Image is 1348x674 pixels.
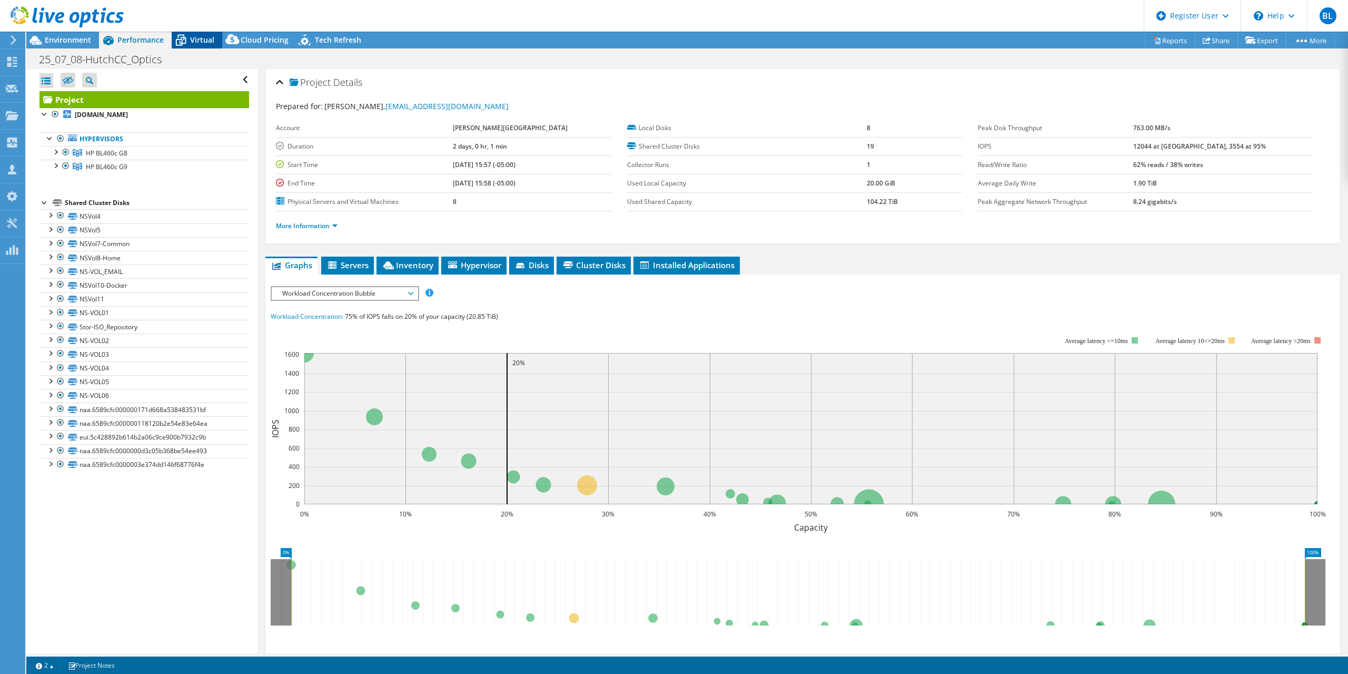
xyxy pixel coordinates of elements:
[1310,510,1326,519] text: 100%
[1254,11,1263,21] svg: \n
[627,197,867,207] label: Used Shared Capacity
[271,312,343,321] span: Workload Concentration:
[190,35,214,45] span: Virtual
[1007,510,1020,519] text: 70%
[39,334,249,347] a: NS-VOL02
[284,350,299,359] text: 1600
[326,260,369,270] span: Servers
[1133,160,1203,169] b: 62% reads / 38% writes
[39,223,249,237] a: NSVol5
[1133,197,1177,206] b: 8.24 gigabits/s
[447,260,501,270] span: Hypervisor
[277,287,412,300] span: Workload Concentration Bubble
[1195,32,1238,48] a: Share
[867,142,874,151] b: 19
[61,659,122,672] a: Project Notes
[39,306,249,320] a: NS-VOL01
[501,510,513,519] text: 20%
[794,522,828,533] text: Capacity
[978,178,1133,189] label: Average Daily Write
[39,375,249,389] a: NS-VOL05
[867,197,898,206] b: 104.22 TiB
[284,369,299,378] text: 1400
[315,35,361,45] span: Tech Refresh
[39,278,249,292] a: NSVol10-Docker
[39,389,249,403] a: NS-VOL06
[512,358,525,367] text: 20%
[65,197,249,209] div: Shared Cluster Disks
[453,142,507,151] b: 2 days, 0 hr, 1 min
[906,510,918,519] text: 60%
[639,260,735,270] span: Installed Applications
[86,162,127,171] span: HP BL460c G9
[627,160,867,170] label: Collector Runs
[39,347,249,361] a: NS-VOL03
[39,209,249,223] a: NSVol4
[1320,7,1336,24] span: BL
[1133,123,1171,132] b: 763.00 MB/s
[284,406,299,415] text: 1000
[703,510,716,519] text: 40%
[270,419,281,438] text: IOPS
[345,312,498,321] span: 75% of IOPS falls on 20% of your capacity (20.85 TiB)
[514,260,549,270] span: Disks
[271,260,312,270] span: Graphs
[1133,142,1266,151] b: 12044 at [GEOGRAPHIC_DATA], 3554 at 95%
[276,221,338,230] a: More Information
[453,160,516,169] b: [DATE] 15:57 (-05:00)
[39,251,249,265] a: NSVol8-Home
[39,320,249,334] a: Stor-ISO_Repository
[39,91,249,108] a: Project
[1286,32,1335,48] a: More
[39,237,249,251] a: NSVol7-Common
[867,179,895,188] b: 20.00 GiB
[276,178,453,189] label: End Time
[39,132,249,146] a: Hypervisors
[978,197,1133,207] label: Peak Aggregate Network Throughput
[627,178,867,189] label: Used Local Capacity
[86,149,127,158] span: HP BL460c G8
[296,500,300,509] text: 0
[289,444,300,453] text: 600
[324,101,509,111] span: [PERSON_NAME],
[289,481,300,490] text: 200
[1145,32,1195,48] a: Reports
[399,510,412,519] text: 10%
[276,197,453,207] label: Physical Servers and Virtual Machines
[39,444,249,458] a: naa.6589cfc0000000d3c05b368be54ee493
[117,35,164,45] span: Performance
[978,141,1133,152] label: IOPS
[39,146,249,160] a: HP BL460c G8
[1237,32,1286,48] a: Export
[1108,510,1121,519] text: 80%
[978,160,1133,170] label: Read/Write Ratio
[39,362,249,375] a: NS-VOL04
[1065,337,1128,345] tspan: Average latency <=10ms
[39,416,249,430] a: naa.6589cfc000000118120b2e54e83e64ea
[39,403,249,416] a: naa.6589cfc000000171d668a538483531bf
[1210,510,1223,519] text: 90%
[867,123,870,132] b: 8
[978,123,1133,133] label: Peak Disk Throughput
[562,260,626,270] span: Cluster Disks
[39,458,249,472] a: naa.6589cfc0000003e374dd146f68776f4e
[39,160,249,173] a: HP BL460c G9
[276,101,323,111] label: Prepared for:
[39,265,249,278] a: NS-VOL_EMAIL
[45,35,91,45] span: Environment
[290,77,331,88] span: Project
[333,76,362,89] span: Details
[39,292,249,306] a: NSVol11
[1251,337,1311,345] text: Average latency >20ms
[289,462,300,471] text: 400
[382,260,433,270] span: Inventory
[300,510,309,519] text: 0%
[276,123,453,133] label: Account
[39,430,249,444] a: eui.5c428892b614b2a06c9ce900b7932c9b
[867,160,870,169] b: 1
[453,197,457,206] b: 8
[28,659,61,672] a: 2
[602,510,614,519] text: 30%
[241,35,289,45] span: Cloud Pricing
[284,387,299,396] text: 1200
